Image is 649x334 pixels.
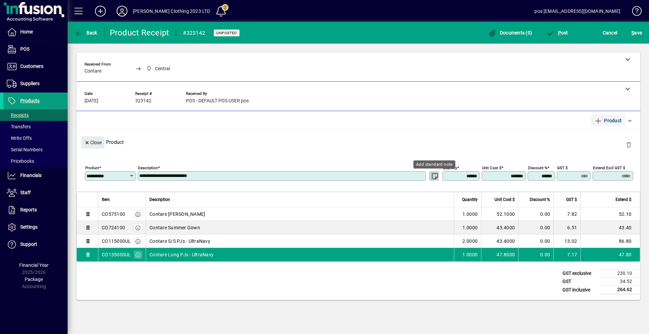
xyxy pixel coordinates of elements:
[413,160,455,169] div: Add standard note
[20,46,29,52] span: POS
[621,136,637,153] button: Delete
[546,30,568,35] span: ost
[146,248,454,261] td: Contare Long PJs - UltraNavy
[482,165,501,170] mat-label: Unit Cost $
[518,234,553,248] td: 0.00
[20,63,43,69] span: Customers
[20,190,31,195] span: Staff
[7,112,29,118] span: Receipts
[600,278,640,286] td: 34.52
[559,269,600,278] td: GST exclusive
[454,221,481,234] td: 1.0000
[146,221,454,234] td: Contare Summer Gown
[621,142,637,148] app-page-header-button: Delete
[102,211,125,217] div: CO575100
[528,165,547,170] mat-label: Discount %
[85,98,98,104] span: [DATE]
[3,184,68,201] a: Staff
[580,248,640,261] td: 47.80
[3,202,68,219] a: Reports
[3,219,68,236] a: Settings
[591,114,625,127] button: Product
[495,196,515,203] span: Unit Cost $
[600,286,640,294] td: 264.62
[559,286,600,294] td: GST inclusive
[19,262,49,268] span: Financial Year
[145,65,173,73] span: Central
[102,238,131,245] div: CO115000UL
[102,251,131,258] div: CO135000UL
[530,196,550,203] span: Discount %
[75,30,97,35] span: Back
[3,58,68,75] a: Customers
[601,27,619,39] button: Cancel
[20,29,33,34] span: Home
[155,65,170,72] span: Central
[454,248,481,261] td: 1.0000
[102,196,110,203] span: Item
[68,27,105,39] app-page-header-button: Back
[7,124,31,129] span: Transfers
[3,121,68,132] a: Transfers
[20,173,42,178] span: Financials
[3,155,68,167] a: Pricebooks
[110,27,169,38] div: Product Receipt
[557,165,568,170] mat-label: GST $
[593,165,625,170] mat-label: Extend excl GST $
[111,5,133,17] button: Profile
[558,30,561,35] span: P
[631,27,642,38] span: ave
[616,196,631,203] span: Extend $
[566,196,577,203] span: GST $
[518,248,553,261] td: 0.00
[3,236,68,253] a: Support
[135,98,151,104] span: 323142
[630,27,644,39] button: Save
[138,165,158,170] mat-label: Description
[7,135,32,141] span: Write Offs
[146,234,454,248] td: Contare S/S PJs - UltraNavy
[3,75,68,92] a: Suppliers
[600,269,640,278] td: 230.10
[603,27,618,38] span: Cancel
[631,30,634,35] span: S
[3,132,68,144] a: Write Offs
[594,115,622,126] span: Product
[7,147,43,152] span: Serial Numbers
[20,98,40,103] span: Products
[85,165,99,170] mat-label: Product
[497,211,515,217] span: 52.1000
[462,196,478,203] span: Quantity
[553,207,580,221] td: 7.82
[149,196,170,203] span: Description
[534,6,620,17] div: pos [EMAIL_ADDRESS][DOMAIN_NAME]
[84,137,102,148] span: Close
[25,277,43,282] span: Package
[81,136,104,149] button: Close
[559,278,600,286] td: GST
[553,248,580,261] td: 7.17
[85,69,101,74] span: Contare
[454,207,481,221] td: 1.0000
[553,234,580,248] td: 13.02
[553,221,580,234] td: 6.51
[186,98,249,104] span: POS - DEFAULT POS USER pos
[216,31,237,35] span: Unposted
[3,41,68,58] a: POS
[20,241,37,247] span: Support
[102,224,125,231] div: CO724100
[580,234,640,248] td: 86.80
[20,207,37,212] span: Reports
[545,27,570,39] button: Post
[627,1,641,23] a: Knowledge Base
[133,6,210,17] div: [PERSON_NAME] Clothing 2023 LTD
[20,224,38,230] span: Settings
[3,109,68,121] a: Receipts
[146,207,454,221] td: Contare [PERSON_NAME]
[90,5,111,17] button: Add
[518,207,553,221] td: 0.00
[497,251,515,258] span: 47.8000
[73,27,99,39] button: Back
[488,30,532,35] span: Documents (0)
[3,167,68,184] a: Financials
